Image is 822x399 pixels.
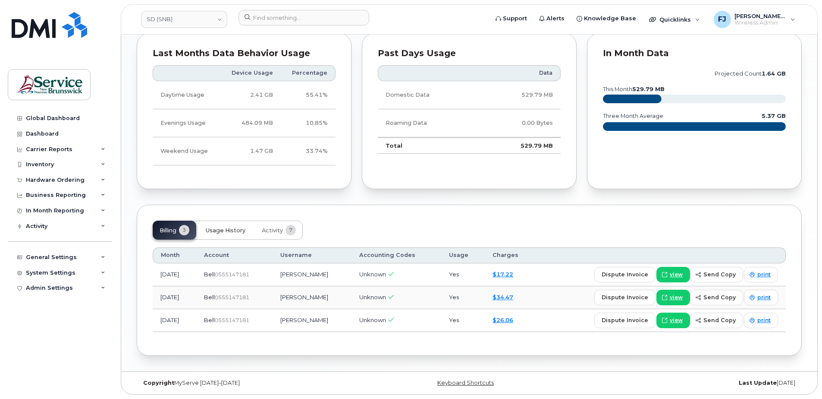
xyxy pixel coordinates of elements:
span: 0555147181 [215,271,249,278]
tspan: 529.79 MB [632,86,665,92]
td: [DATE] [153,286,196,309]
td: [PERSON_NAME] [273,309,352,332]
td: Yes [441,263,485,286]
td: 55.41% [281,81,336,109]
tspan: 1.64 GB [762,70,786,77]
span: view [670,294,683,301]
div: Quicklinks [643,11,706,28]
td: 10.85% [281,109,336,137]
div: Fougere, Jonathan (SNB) [708,11,801,28]
span: Bell [204,271,215,278]
span: FJ [718,14,726,25]
span: Quicklinks [659,16,691,23]
a: print [744,313,778,328]
span: dispute invoice [602,270,648,279]
a: Knowledge Base [571,10,642,27]
div: In Month Data [603,49,786,58]
span: print [757,317,771,324]
div: [DATE] [580,380,802,386]
th: Percentage [281,65,336,81]
td: Daytime Usage [153,81,220,109]
a: $34.47 [493,294,513,301]
td: [DATE] [153,263,196,286]
span: print [757,271,771,279]
td: 0.00 Bytes [479,109,561,137]
a: Keyboard Shortcuts [437,380,494,386]
button: dispute invoice [594,313,656,328]
span: Alerts [546,14,565,23]
td: 529.79 MB [479,137,561,154]
span: Knowledge Base [584,14,636,23]
td: 529.79 MB [479,81,561,109]
td: Weekend Usage [153,137,220,165]
span: 7 [286,225,296,235]
span: send copy [703,316,736,324]
a: SD (SNB) [141,11,227,28]
td: [DATE] [153,309,196,332]
td: Yes [441,286,485,309]
th: Data [479,65,561,81]
th: Username [273,247,352,263]
th: Charges [485,247,536,263]
div: MyServe [DATE]–[DATE] [137,380,358,386]
th: Accounting Codes [351,247,441,263]
a: $26.06 [493,317,513,323]
button: send copy [690,267,743,282]
text: projected count [715,70,786,77]
span: Usage History [206,227,245,234]
tr: Friday from 6:00pm to Monday 8:00am [153,137,336,165]
td: Total [378,137,479,154]
span: view [670,271,683,279]
td: 2.41 GB [220,81,281,109]
th: Usage [441,247,485,263]
span: Bell [204,317,215,323]
button: dispute invoice [594,290,656,305]
a: Alerts [533,10,571,27]
div: Past Days Usage [378,49,561,58]
text: 5.37 GB [762,113,786,119]
span: 0555147181 [215,294,249,301]
td: [PERSON_NAME] [273,286,352,309]
a: view [656,313,690,328]
tr: Weekdays from 6:00pm to 8:00am [153,109,336,137]
td: 484.09 MB [220,109,281,137]
th: Device Usage [220,65,281,81]
th: Month [153,247,196,263]
span: send copy [703,293,736,301]
text: three month average [602,113,663,119]
span: view [670,317,683,324]
a: $17.22 [493,271,513,278]
span: Bell [204,294,215,301]
text: this month [602,86,665,92]
span: Unknown [359,271,386,278]
input: Find something... [238,10,369,25]
button: send copy [690,290,743,305]
td: 33.74% [281,137,336,165]
span: Unknown [359,317,386,323]
div: Last Months Data Behavior Usage [153,49,336,58]
span: [PERSON_NAME] (SNB) [734,13,786,19]
td: 1.47 GB [220,137,281,165]
a: Support [489,10,533,27]
td: Evenings Usage [153,109,220,137]
button: dispute invoice [594,267,656,282]
span: dispute invoice [602,316,648,324]
a: view [656,267,690,282]
td: [PERSON_NAME] [273,263,352,286]
span: 0555147181 [215,317,249,323]
a: print [744,267,778,282]
a: view [656,290,690,305]
span: Wireless Admin [734,19,786,26]
td: Roaming Data [378,109,479,137]
span: Support [503,14,527,23]
button: send copy [690,313,743,328]
th: Account [196,247,272,263]
td: Domestic Data [378,81,479,109]
a: print [744,290,778,305]
span: send copy [703,270,736,279]
span: Activity [262,227,283,234]
td: Yes [441,309,485,332]
strong: Last Update [739,380,777,386]
span: dispute invoice [602,293,648,301]
strong: Copyright [143,380,174,386]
